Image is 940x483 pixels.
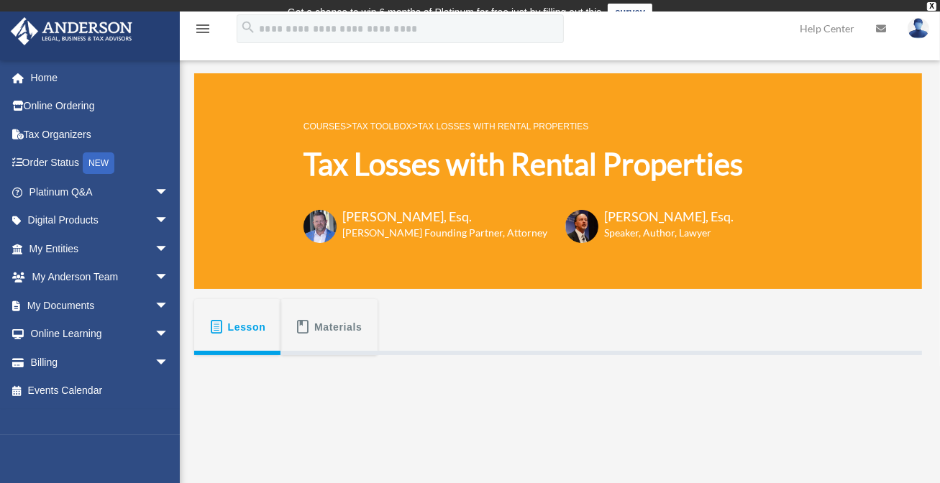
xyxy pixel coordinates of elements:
a: My Anderson Teamarrow_drop_down [10,263,191,292]
span: arrow_drop_down [155,234,183,264]
i: menu [194,20,211,37]
a: Tax Toolbox [352,121,411,132]
span: arrow_drop_down [155,291,183,321]
p: > > [304,117,743,135]
i: search [240,19,256,35]
a: Platinum Q&Aarrow_drop_down [10,178,191,206]
a: Home [10,63,191,92]
a: survey [608,4,652,21]
a: Events Calendar [10,377,191,405]
a: Billingarrow_drop_down [10,348,191,377]
img: Scott-Estill-Headshot.png [565,210,598,243]
img: Anderson Advisors Platinum Portal [6,17,137,45]
img: User Pic [908,18,929,39]
h3: [PERSON_NAME], Esq. [342,208,547,226]
span: Lesson [228,314,266,340]
h6: Speaker, Author, Lawyer [604,226,716,240]
span: Materials [314,314,362,340]
span: arrow_drop_down [155,320,183,349]
img: Toby-circle-head.png [304,210,337,243]
a: My Documentsarrow_drop_down [10,291,191,320]
h1: Tax Losses with Rental Properties [304,143,743,185]
a: Online Learningarrow_drop_down [10,320,191,349]
a: Tax Losses with Rental Properties [418,121,589,132]
h3: [PERSON_NAME], Esq. [604,208,734,226]
span: arrow_drop_down [155,263,183,293]
a: My Entitiesarrow_drop_down [10,234,191,263]
div: close [927,2,936,11]
a: Online Ordering [10,92,191,121]
a: Digital Productsarrow_drop_down [10,206,191,235]
h6: [PERSON_NAME] Founding Partner, Attorney [342,226,547,240]
a: Tax Organizers [10,120,191,149]
a: Order StatusNEW [10,149,191,178]
span: arrow_drop_down [155,206,183,236]
div: NEW [83,152,114,174]
span: arrow_drop_down [155,348,183,377]
a: COURSES [304,121,346,132]
a: menu [194,25,211,37]
span: arrow_drop_down [155,178,183,207]
div: Get a chance to win 6 months of Platinum for free just by filling out this [288,4,602,21]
